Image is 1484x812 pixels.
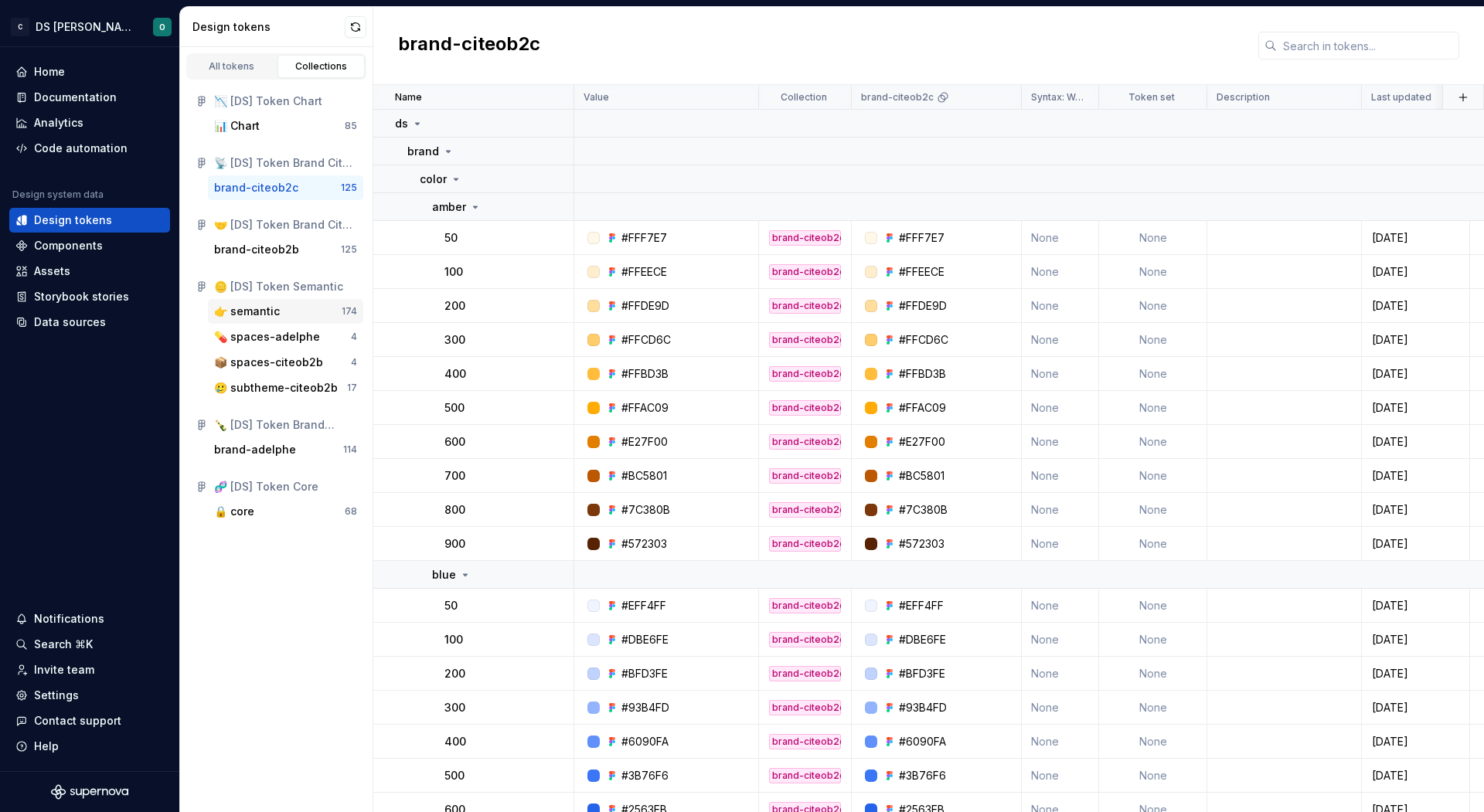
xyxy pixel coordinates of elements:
[1363,536,1469,552] div: [DATE]
[899,598,944,613] div: #EFF4FF
[34,115,83,131] div: Analytics
[214,155,357,171] div: 📡 [DS] Token Brand Citeo B2C
[1363,666,1469,681] div: [DATE]
[34,90,117,105] div: Documentation
[444,632,463,647] p: 100
[208,437,363,462] a: brand-adelphe114
[1363,264,1469,280] div: [DATE]
[36,19,134,35] div: DS [PERSON_NAME]
[214,417,357,433] div: 🍾 [DS] Token Brand Adelphe
[1099,425,1207,459] td: None
[1022,657,1099,691] td: None
[283,60,360,73] div: Collections
[899,298,947,314] div: #FFDE9D
[769,632,841,647] div: brand-citeob2c
[9,632,170,657] button: Search ⌘K
[444,264,463,280] p: 100
[34,141,128,156] div: Code automation
[214,442,296,457] div: brand-adelphe
[1363,700,1469,715] div: [DATE]
[1022,589,1099,623] td: None
[899,400,946,416] div: #FFAC09
[1099,623,1207,657] td: None
[214,504,254,519] div: 🔒 core
[1363,734,1469,749] div: [DATE]
[769,264,841,280] div: brand-citeob2c
[1022,357,1099,391] td: None
[621,434,668,450] div: #E27F00
[34,314,106,330] div: Data sources
[444,468,465,484] p: 700
[1277,32,1459,59] input: Search in tokens...
[34,713,121,729] div: Contact support
[351,356,357,369] div: 4
[899,768,946,783] div: #3B76F6
[9,708,170,733] button: Contact support
[192,19,345,35] div: Design tokens
[34,238,103,253] div: Components
[3,10,176,43] button: CDS [PERSON_NAME]O
[1099,691,1207,725] td: None
[9,85,170,110] a: Documentation
[1363,230,1469,246] div: [DATE]
[208,350,363,375] button: 📦 spaces-citeob2b4
[769,366,841,382] div: brand-citeob2c
[1128,91,1175,104] p: Token set
[1099,657,1207,691] td: None
[899,666,945,681] div: #BFD3FE
[1099,323,1207,357] td: None
[34,64,65,80] div: Home
[34,611,104,627] div: Notifications
[1022,691,1099,725] td: None
[769,230,841,246] div: brand-citeob2c
[395,91,422,104] p: Name
[1363,400,1469,416] div: [DATE]
[208,299,363,324] button: 👉 semantic174
[407,144,439,159] p: brand
[899,366,946,382] div: #FFBD3B
[899,230,945,246] div: #FFF7E7
[1031,91,1086,104] p: Syntax: Web
[769,700,841,715] div: brand-citeob2c
[1099,527,1207,561] td: None
[1217,91,1270,104] p: Description
[621,632,669,647] div: #DBE6FE
[1363,502,1469,518] div: [DATE]
[621,400,669,416] div: #FFAC09
[208,324,363,349] button: 💊 spaces-adelphe4
[1363,632,1469,647] div: [DATE]
[899,468,945,484] div: #BC5801
[1022,493,1099,527] td: None
[34,289,129,304] div: Storybook stories
[214,479,357,494] div: 🧬 [DS] Token Core
[208,375,363,400] button: 🥲 subtheme-citeob2b17
[345,505,357,518] div: 68
[769,598,841,613] div: brand-citeob2c
[9,310,170,335] a: Data sources
[444,230,458,246] p: 50
[769,536,841,552] div: brand-citeob2c
[621,700,669,715] div: #93B4FD
[444,400,465,416] p: 500
[621,298,669,314] div: #FFDE9D
[621,768,669,783] div: #3B76F6
[9,59,170,84] a: Home
[1022,623,1099,657] td: None
[34,688,79,703] div: Settings
[34,212,112,228] div: Design tokens
[351,331,357,343] div: 4
[208,237,363,262] button: brand-citeob2b125
[769,298,841,314] div: brand-citeob2c
[214,118,260,134] div: 📊 Chart
[444,366,466,382] p: 400
[11,18,29,36] div: C
[214,279,357,294] div: 🪙 [DS] Token Semantic
[444,666,465,681] p: 200
[1022,459,1099,493] td: None
[9,208,170,233] a: Design tokens
[621,332,671,348] div: #FFCD6C
[444,536,465,552] p: 900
